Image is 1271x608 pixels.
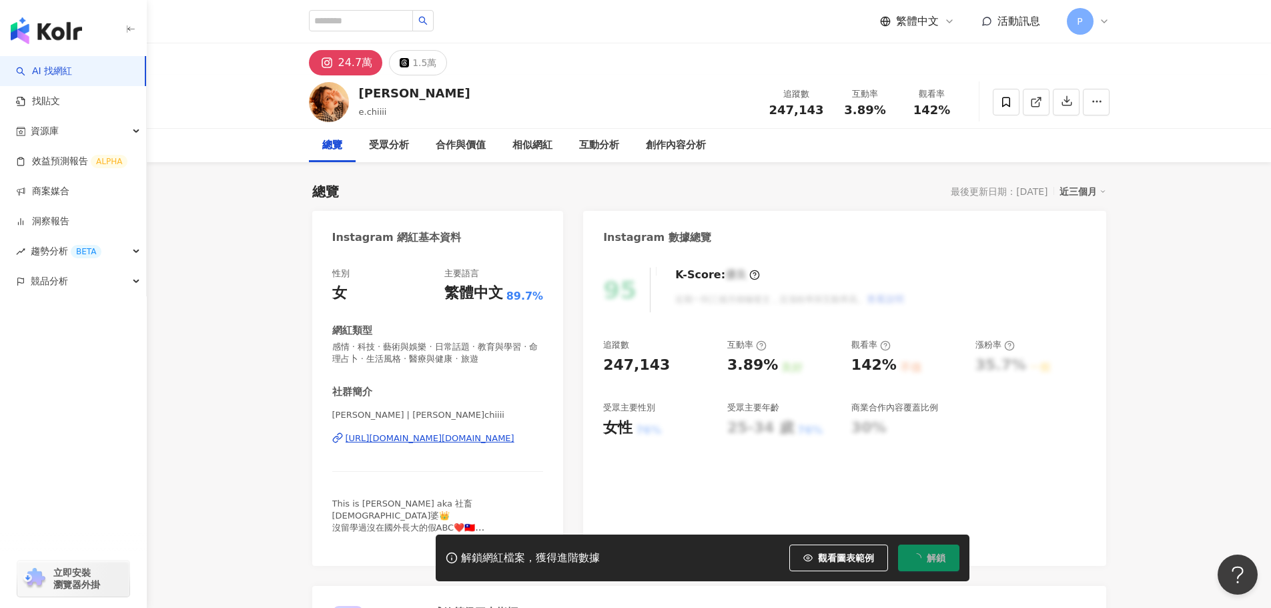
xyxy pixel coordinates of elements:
div: 商業合作內容覆蓋比例 [851,402,938,414]
span: 觀看圖表範例 [818,553,874,563]
span: e.chiiii [359,107,387,117]
a: 找貼文 [16,95,60,108]
div: 女性 [603,418,632,438]
span: loading [911,552,923,564]
span: 繁體中文 [896,14,939,29]
span: This is [PERSON_NAME] aka 社畜[DEMOGRAPHIC_DATA]婆👑 沒留學過沒在國外長大的假ABC❤️🇹🇼 - 在Reels靠幽默跟人格分裂過活的[PERSON_N... [332,499,542,593]
span: P [1077,14,1082,29]
div: Instagram 網紅基本資料 [332,230,462,245]
div: 創作內容分析 [646,137,706,154]
div: 互動率 [840,87,891,101]
span: 3.89% [844,103,885,117]
a: [URL][DOMAIN_NAME][DOMAIN_NAME] [332,432,544,444]
div: 1.5萬 [412,53,436,72]
span: 89.7% [506,289,544,304]
a: searchAI 找網紅 [16,65,72,78]
span: 活動訊息 [997,15,1040,27]
div: 社群簡介 [332,385,372,399]
div: Instagram 數據總覽 [603,230,711,245]
div: 合作與價值 [436,137,486,154]
span: 142% [913,103,951,117]
span: 競品分析 [31,266,68,296]
span: 247,143 [769,103,824,117]
div: [PERSON_NAME] [359,85,470,101]
div: 受眾主要性別 [603,402,655,414]
span: search [418,16,428,25]
div: 追蹤數 [603,339,629,351]
div: 互動分析 [579,137,619,154]
div: 24.7萬 [338,53,373,72]
div: 性別 [332,268,350,280]
div: 相似網紅 [512,137,552,154]
img: KOL Avatar [309,82,349,122]
button: 1.5萬 [389,50,447,75]
span: [PERSON_NAME] | [PERSON_NAME]chiiii [332,409,544,421]
a: 效益預測報告ALPHA [16,155,127,168]
div: 受眾分析 [369,137,409,154]
div: 3.89% [727,355,778,376]
span: 解鎖 [927,553,945,563]
div: 總覽 [322,137,342,154]
button: 24.7萬 [309,50,383,75]
div: 142% [851,355,897,376]
div: 解鎖網紅檔案，獲得進階數據 [461,551,600,565]
span: 立即安裝 瀏覽器外掛 [53,567,100,591]
span: 趨勢分析 [31,236,101,266]
div: 追蹤數 [769,87,824,101]
div: 最後更新日期：[DATE] [951,186,1047,197]
span: rise [16,247,25,256]
div: [URL][DOMAIN_NAME][DOMAIN_NAME] [346,432,514,444]
div: 繁體中文 [444,283,503,304]
div: 互動率 [727,339,767,351]
div: K-Score : [675,268,760,282]
div: 網紅類型 [332,324,372,338]
div: 總覽 [312,182,339,201]
a: chrome extension立即安裝 瀏覽器外掛 [17,561,129,597]
button: 觀看圖表範例 [789,545,888,571]
div: 女 [332,283,347,304]
div: 漲粉率 [975,339,1015,351]
span: 感情 · 科技 · 藝術與娛樂 · 日常話題 · 教育與學習 · 命理占卜 · 生活風格 · 醫療與健康 · 旅遊 [332,341,544,365]
a: 洞察報告 [16,215,69,228]
a: 商案媒合 [16,185,69,198]
span: 資源庫 [31,116,59,146]
div: 觀看率 [907,87,957,101]
div: 近三個月 [1060,183,1106,200]
div: 247,143 [603,355,670,376]
div: 受眾主要年齡 [727,402,779,414]
div: 主要語言 [444,268,479,280]
div: BETA [71,245,101,258]
button: 解鎖 [898,545,959,571]
img: chrome extension [21,568,47,589]
div: 觀看率 [851,339,891,351]
img: logo [11,17,82,44]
